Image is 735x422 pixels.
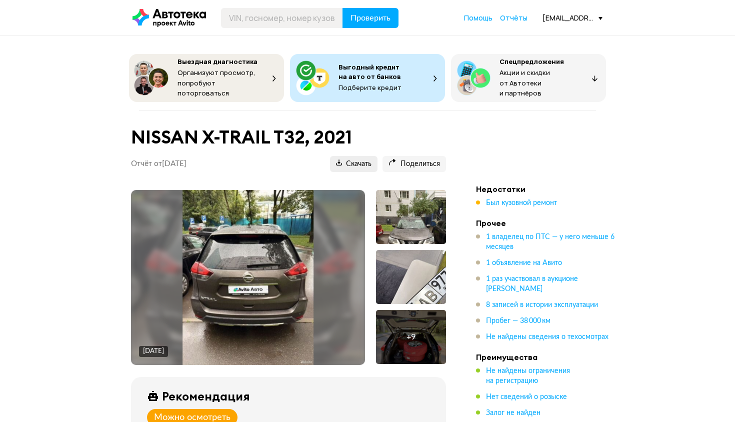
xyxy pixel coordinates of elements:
span: Не найдены сведения о техосмотрах [486,333,608,340]
span: 8 записей в истории эксплуатации [486,301,598,308]
span: Акции и скидки от Автотеки и партнёров [499,68,550,97]
div: + 9 [406,332,415,342]
h4: Преимущества [476,352,616,362]
h4: Прочее [476,218,616,228]
span: Выездная диагностика [177,57,257,66]
button: Выездная диагностикаОрганизуют просмотр, попробуют поторговаться [129,54,284,102]
p: Отчёт от [DATE] [131,159,186,169]
span: Помощь [464,13,492,22]
div: Рекомендация [162,389,250,403]
button: Выгодный кредит на авто от банковПодберите кредит [290,54,445,102]
span: Нет сведений о розыске [486,393,567,400]
h1: NISSAN X-TRAIL T32, 2021 [131,126,446,148]
span: 1 объявление на Авито [486,259,562,266]
span: Залог не найден [486,409,540,416]
button: Проверить [342,8,398,28]
span: Организуют просмотр, попробуют поторговаться [177,68,255,97]
a: Помощь [464,13,492,23]
span: Подберите кредит [338,83,401,92]
span: Был кузовной ремонт [486,199,557,206]
span: Скачать [336,159,371,169]
button: СпецпредложенияАкции и скидки от Автотеки и партнёров [451,54,606,102]
span: Проверить [350,14,390,22]
span: Поделиться [388,159,440,169]
span: Пробег — 38 000 км [486,317,550,324]
span: Выгодный кредит на авто от банков [338,62,401,81]
span: Отчёты [500,13,527,22]
h4: Недостатки [476,184,616,194]
span: Не найдены ограничения на регистрацию [486,367,570,384]
span: 1 владелец по ПТС — у него меньше 6 месяцев [486,233,614,250]
div: [DATE] [143,347,164,356]
a: Отчёты [500,13,527,23]
img: Main car [182,190,314,365]
button: Поделиться [382,156,446,172]
button: Скачать [330,156,377,172]
span: 1 раз участвовал в аукционе [PERSON_NAME] [486,275,578,292]
div: [EMAIL_ADDRESS][DOMAIN_NAME] [542,13,602,22]
span: Спецпредложения [499,57,564,66]
input: VIN, госномер, номер кузова [221,8,343,28]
